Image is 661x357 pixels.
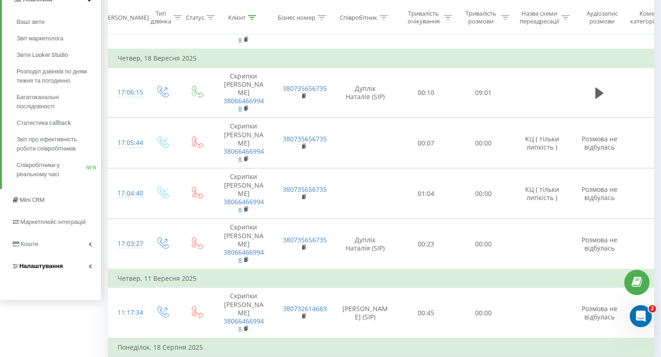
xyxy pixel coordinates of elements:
[398,288,455,338] td: 00:45
[17,47,101,63] a: Звіти Looker Studio
[17,30,101,47] a: Звіт маркетолога
[224,248,264,265] a: 380664669948
[455,288,512,338] td: 00:00
[186,13,204,21] div: Статус
[17,63,101,89] a: Розподіл дзвінків по дням тижня та погодинно
[17,67,96,85] span: Розподіл дзвінків по дням тижня та погодинно
[17,89,101,115] a: Багатоканальні послідовності
[20,218,86,225] span: Маркетплейс інтеграцій
[580,10,624,25] div: Аудіозапис розмови
[17,115,101,131] a: Статистика callback
[17,131,101,157] a: Звіт про ефективність роботи співробітників
[398,168,455,219] td: 01:04
[214,288,274,338] td: Скрипки [PERSON_NAME]
[17,161,86,179] span: Співробітники у реальному часі
[17,135,96,153] span: Звіт про ефективність роботи співробітників
[582,185,617,202] span: Розмова не відбулась
[118,235,136,253] div: 17:03:27
[512,118,572,168] td: КЦ ( тільки липкість )
[333,288,398,338] td: [PERSON_NAME] (SIP)
[455,219,512,269] td: 00:00
[582,235,617,252] span: Розмова не відбулась
[214,168,274,219] td: Скрипки [PERSON_NAME]
[405,10,442,25] div: Тривалість очікування
[582,134,617,151] span: Розмова не відбулась
[228,13,246,21] div: Клієнт
[283,304,327,313] a: 380732614669
[455,67,512,118] td: 09:01
[224,28,264,45] a: 380664669948
[520,10,559,25] div: Назва схеми переадресації
[333,67,398,118] td: Дуплік Наталія (SIP)
[278,13,315,21] div: Бізнес номер
[17,118,71,128] span: Статистика callback
[20,196,45,203] span: Mini CRM
[17,17,45,27] span: Ваші звіти
[17,157,101,183] a: Співробітники у реальному часіNEW
[224,96,264,113] a: 380664669948
[214,219,274,269] td: Скрипки [PERSON_NAME]
[17,93,96,111] span: Багатоканальні послідовності
[340,13,377,21] div: Співробітник
[283,185,327,194] a: 380735656735
[118,304,136,322] div: 11:17:34
[151,10,171,25] div: Тип дзвінка
[283,134,327,143] a: 380735656735
[455,168,512,219] td: 00:00
[582,304,617,321] span: Розмова не відбулась
[224,317,264,334] a: 380664669948
[398,219,455,269] td: 00:23
[118,84,136,101] div: 17:06:15
[21,240,38,247] span: Кошти
[649,305,656,312] span: 2
[283,84,327,93] a: 380735656735
[630,305,652,327] iframe: Intercom live chat
[17,50,68,60] span: Звіти Looker Studio
[398,118,455,168] td: 00:07
[17,34,63,43] span: Звіт маркетолога
[512,168,572,219] td: КЦ ( тільки липкість )
[333,219,398,269] td: Дуплік Наталія (SIP)
[17,14,101,30] a: Ваші звіти
[398,67,455,118] td: 00:10
[102,13,149,21] div: [PERSON_NAME]
[463,10,499,25] div: Тривалість розмови
[118,134,136,152] div: 17:05:44
[455,118,512,168] td: 00:00
[19,262,63,269] span: Налаштування
[118,184,136,202] div: 17:04:40
[224,147,264,164] a: 380664669948
[283,235,327,244] a: 380735656735
[224,197,264,214] a: 380664669948
[214,67,274,118] td: Скрипки [PERSON_NAME]
[214,118,274,168] td: Скрипки [PERSON_NAME]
